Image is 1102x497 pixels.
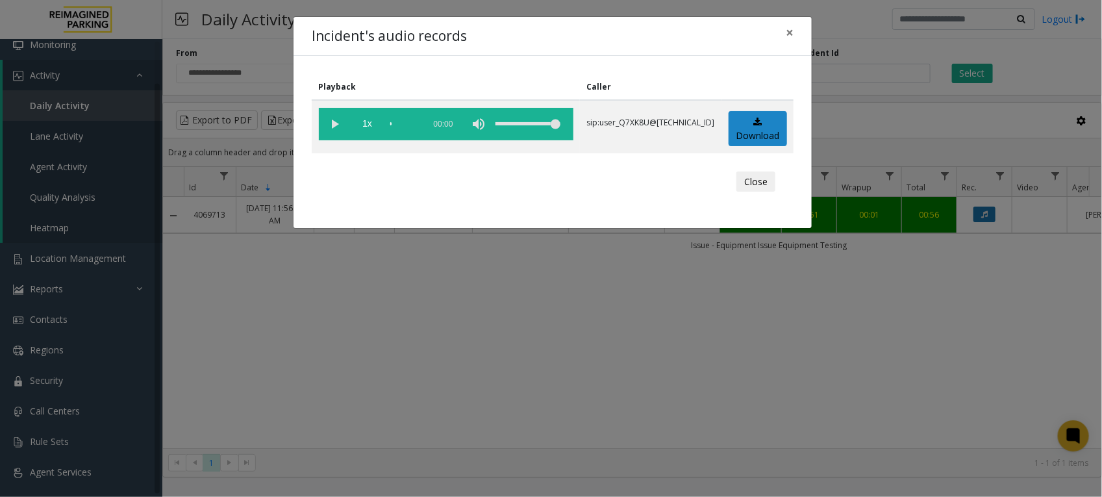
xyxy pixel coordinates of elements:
[390,108,418,140] div: scrub bar
[729,111,787,147] a: Download
[495,108,560,140] div: volume level
[312,74,580,100] th: Playback
[777,17,803,49] button: Close
[736,172,775,192] button: Close
[587,117,715,129] p: sip:user_Q7XK8U@[TECHNICAL_ID]
[580,74,721,100] th: Caller
[312,26,467,47] h4: Incident's audio records
[786,23,794,42] span: ×
[351,108,384,140] span: playback speed button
